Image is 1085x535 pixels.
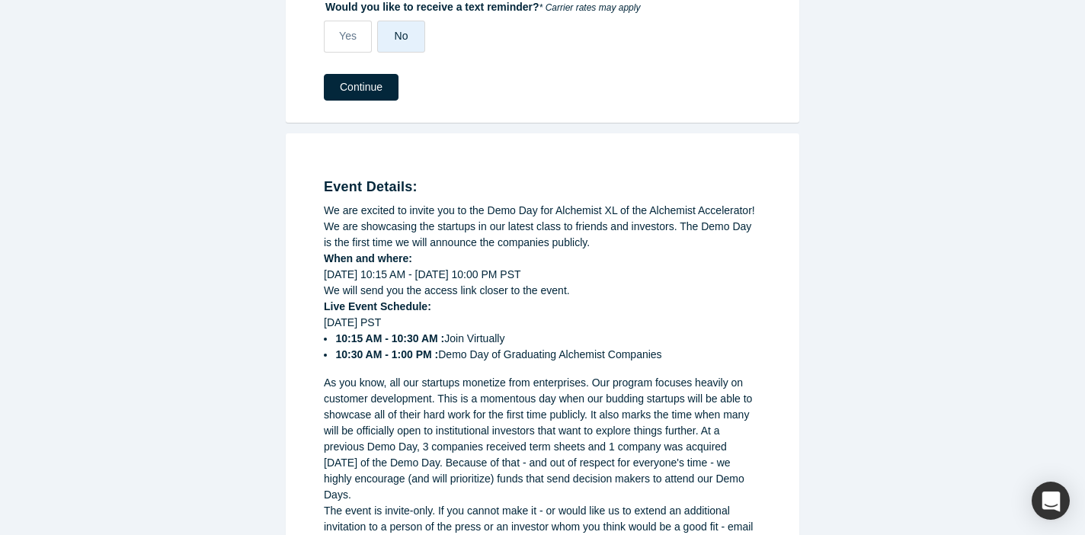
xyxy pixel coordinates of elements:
[335,347,761,363] li: Demo Day of Graduating Alchemist Companies
[324,375,761,503] div: As you know, all our startups monetize from enterprises. Our program focuses heavily on customer ...
[324,74,398,101] button: Continue
[324,300,431,312] strong: Live Event Schedule:
[324,267,761,283] div: [DATE] 10:15 AM - [DATE] 10:00 PM PST
[324,315,761,363] div: [DATE] PST
[539,2,641,13] em: * Carrier rates may apply
[324,203,761,219] div: We are excited to invite you to the Demo Day for Alchemist XL of the Alchemist Accelerator!
[324,283,761,299] div: We will send you the access link closer to the event.
[395,30,408,42] span: No
[324,252,412,264] strong: When and where:
[335,348,438,360] strong: 10:30 AM - 1:00 PM :
[324,219,761,251] div: We are showcasing the startups in our latest class to friends and investors. The Demo Day is the ...
[335,332,444,344] strong: 10:15 AM - 10:30 AM :
[324,179,418,194] strong: Event Details:
[335,331,761,347] li: Join Virtually
[339,30,357,42] span: Yes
